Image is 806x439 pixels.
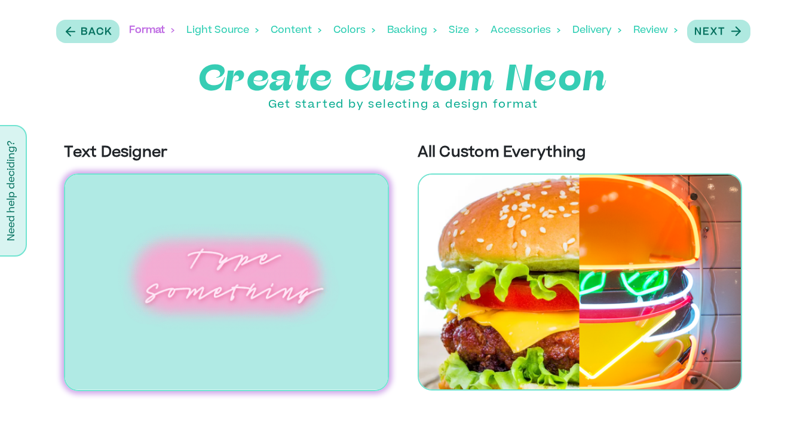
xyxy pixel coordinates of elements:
[694,25,725,39] p: Next
[449,12,479,49] div: Size
[56,20,119,43] button: Back
[81,25,112,39] p: Back
[687,20,750,43] button: Next
[64,142,388,164] p: Text Designer
[387,12,437,49] div: Backing
[186,12,259,49] div: Light Source
[491,12,560,49] div: Accessories
[271,12,321,49] div: Content
[572,12,621,49] div: Delivery
[418,173,742,391] img: All Custom Everything
[333,12,375,49] div: Colors
[633,12,678,49] div: Review
[418,142,742,164] p: All Custom Everything
[64,173,388,391] img: Text Designer
[129,12,174,49] div: Format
